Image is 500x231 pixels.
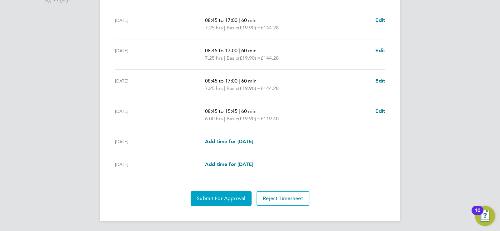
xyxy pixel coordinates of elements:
button: Submit For Approval [191,191,252,206]
span: Add time for [DATE] [205,138,253,144]
span: 6.00 hrs [205,116,223,122]
span: | [239,108,240,114]
span: Basic [227,85,238,92]
span: Edit [375,48,385,53]
span: 7.25 hrs [205,25,223,31]
span: | [224,116,225,122]
span: 60 min [241,108,257,114]
span: | [239,78,240,84]
span: 08:45 to 17:00 [205,78,237,84]
a: Add time for [DATE] [205,161,253,168]
div: [DATE] [115,17,205,32]
span: | [224,55,225,61]
span: 7.25 hrs [205,85,223,91]
span: 7.25 hrs [205,55,223,61]
span: £119.40 [261,116,279,122]
button: Open Resource Center, 10 new notifications [475,206,495,226]
span: 08:45 to 15:45 [205,108,237,114]
span: 60 min [241,78,257,84]
span: £144.28 [261,25,279,31]
div: [DATE] [115,77,205,92]
a: Edit [375,17,385,24]
div: 10 [475,210,480,218]
div: [DATE] [115,138,205,145]
span: 08:45 to 17:00 [205,48,237,53]
span: Basic [227,115,238,123]
div: [DATE] [115,47,205,62]
a: Add time for [DATE] [205,138,253,145]
span: Basic [227,54,238,62]
span: 08:45 to 17:00 [205,17,237,23]
span: (£19.90) = [238,55,261,61]
span: (£19.90) = [238,25,261,31]
span: Edit [375,108,385,114]
span: 60 min [241,17,257,23]
div: [DATE] [115,161,205,168]
span: (£19.90) = [238,116,261,122]
span: Add time for [DATE] [205,161,253,167]
span: | [239,48,240,53]
button: Reject Timesheet [257,191,309,206]
span: Reject Timesheet [263,195,303,202]
a: Edit [375,47,385,54]
div: [DATE] [115,108,205,123]
span: Edit [375,78,385,84]
span: £144.28 [261,55,279,61]
span: 60 min [241,48,257,53]
span: £144.28 [261,85,279,91]
span: | [239,17,240,23]
span: Submit For Approval [197,195,245,202]
span: Basic [227,24,238,32]
a: Edit [375,77,385,85]
a: Edit [375,108,385,115]
span: | [224,85,225,91]
span: Edit [375,17,385,23]
span: (£19.90) = [238,85,261,91]
span: | [224,25,225,31]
